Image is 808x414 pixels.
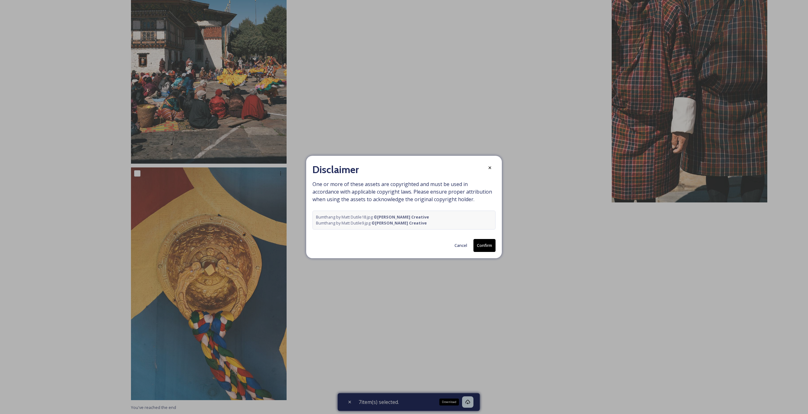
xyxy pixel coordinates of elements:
span: Bumthang by Matt Dutile18.jpg [316,214,429,220]
h2: Disclaimer [312,162,359,177]
span: One or more of these assets are copyrighted and must be used in accordance with applicable copyri... [312,180,496,230]
button: Cancel [451,239,470,252]
strong: © [PERSON_NAME] Creative [371,220,427,226]
button: Confirm [473,239,496,252]
strong: © [PERSON_NAME] Creative [374,214,429,220]
span: Bumthang by Matt Dutile9.jpg [316,220,427,226]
